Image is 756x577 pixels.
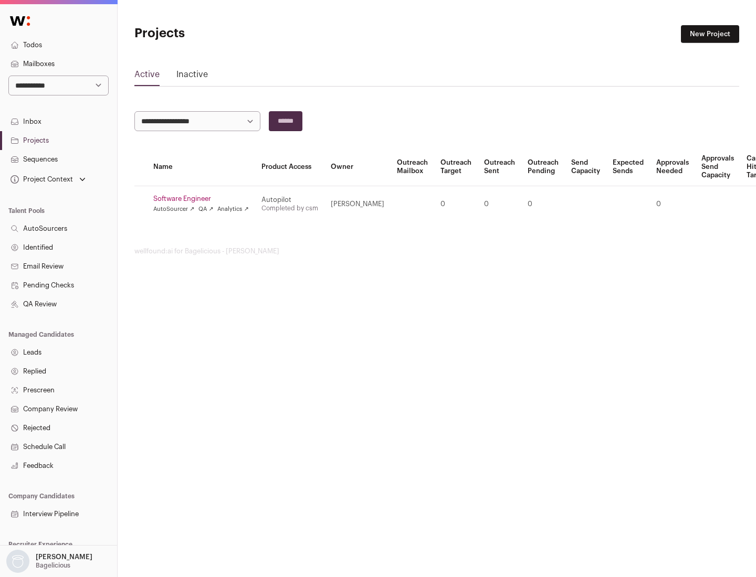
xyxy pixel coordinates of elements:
[8,175,73,184] div: Project Context
[255,148,324,186] th: Product Access
[650,148,695,186] th: Approvals Needed
[8,172,88,187] button: Open dropdown
[521,148,565,186] th: Outreach Pending
[324,148,391,186] th: Owner
[261,196,318,204] div: Autopilot
[153,205,194,213] a: AutoSourcer ↗
[134,68,160,85] a: Active
[217,205,248,213] a: Analytics ↗
[6,550,29,573] img: nopic.png
[176,68,208,85] a: Inactive
[695,148,740,186] th: Approvals Send Capacity
[434,186,478,222] td: 0
[36,553,92,561] p: [PERSON_NAME]
[198,205,213,213] a: QA ↗
[650,186,695,222] td: 0
[434,148,478,186] th: Outreach Target
[4,550,94,573] button: Open dropdown
[261,205,318,211] a: Completed by csm
[36,561,70,570] p: Bagelicious
[4,10,36,31] img: Wellfound
[324,186,391,222] td: [PERSON_NAME]
[134,25,336,42] h1: Projects
[391,148,434,186] th: Outreach Mailbox
[681,25,739,43] a: New Project
[153,195,249,203] a: Software Engineer
[521,186,565,222] td: 0
[606,148,650,186] th: Expected Sends
[478,186,521,222] td: 0
[147,148,255,186] th: Name
[565,148,606,186] th: Send Capacity
[134,247,739,255] footer: wellfound:ai for Bagelicious - [PERSON_NAME]
[478,148,521,186] th: Outreach Sent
